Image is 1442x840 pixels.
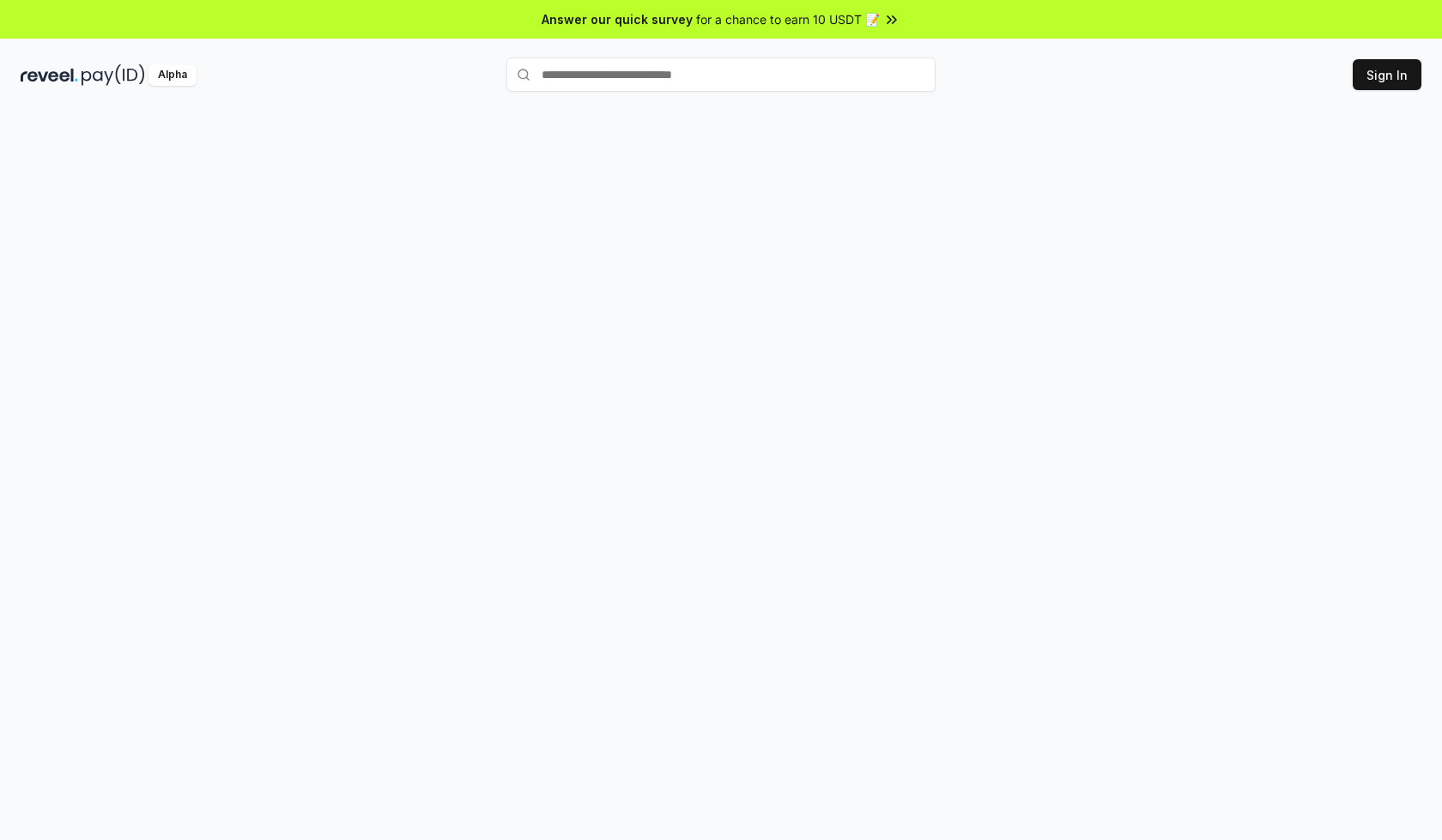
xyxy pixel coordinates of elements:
[542,10,693,28] span: Answer our quick survey
[21,64,78,86] img: reveel_dark
[696,10,880,28] span: for a chance to earn 10 USDT 📝
[82,64,145,86] img: pay_id
[1353,59,1421,90] button: Sign In
[148,64,197,86] div: Alpha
